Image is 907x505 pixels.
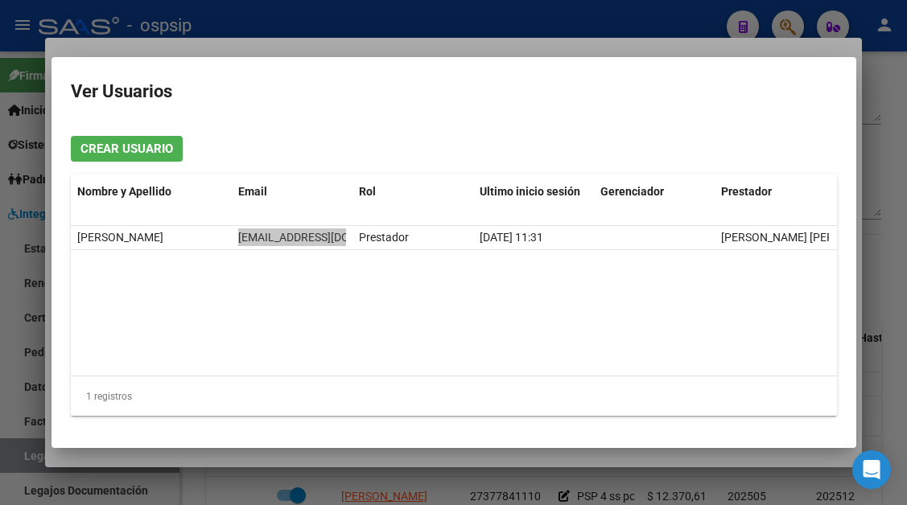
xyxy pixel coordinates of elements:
[715,174,835,209] datatable-header-cell: Prestador
[238,185,267,198] span: Email
[352,174,473,209] datatable-header-cell: Rol
[71,76,837,107] h2: Ver Usuarios
[71,174,232,209] datatable-header-cell: Nombre y Apellido
[473,174,594,209] datatable-header-cell: Ultimo inicio sesión
[232,174,352,209] datatable-header-cell: Email
[600,185,664,198] span: Gerenciador
[852,450,891,489] div: Open Intercom Messenger
[721,185,772,198] span: Prestador
[71,136,183,161] button: Crear Usuario
[359,231,409,244] span: Prestador
[238,231,417,244] span: canomarisa25@gmail.com
[359,185,376,198] span: Rol
[77,185,171,198] span: Nombre y Apellido
[594,174,715,209] datatable-header-cell: Gerenciador
[71,376,837,417] div: 1 registros
[80,142,173,157] span: Crear Usuario
[480,185,580,198] span: Ultimo inicio sesión
[77,231,163,244] span: [PERSON_NAME]
[480,231,543,244] span: [DATE] 11:31
[721,231,896,244] span: [PERSON_NAME] [PERSON_NAME]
